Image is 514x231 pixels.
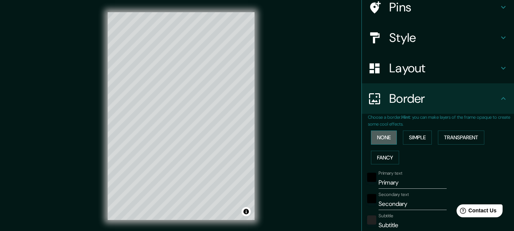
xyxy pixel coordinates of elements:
[389,91,499,106] h4: Border
[367,173,376,182] button: black
[362,22,514,53] div: Style
[367,215,376,225] button: color-222222
[401,114,410,120] b: Hint
[367,194,376,203] button: black
[379,213,393,219] label: Subtitle
[379,170,402,177] label: Primary text
[371,151,399,165] button: Fancy
[242,207,251,216] button: Toggle attribution
[389,61,499,76] h4: Layout
[362,53,514,83] div: Layout
[362,83,514,114] div: Border
[368,114,514,127] p: Choose a border. : you can make layers of the frame opaque to create some cool effects.
[446,201,506,223] iframe: Help widget launcher
[371,131,397,145] button: None
[403,131,432,145] button: Simple
[379,191,409,198] label: Secondary text
[389,30,499,45] h4: Style
[438,131,484,145] button: Transparent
